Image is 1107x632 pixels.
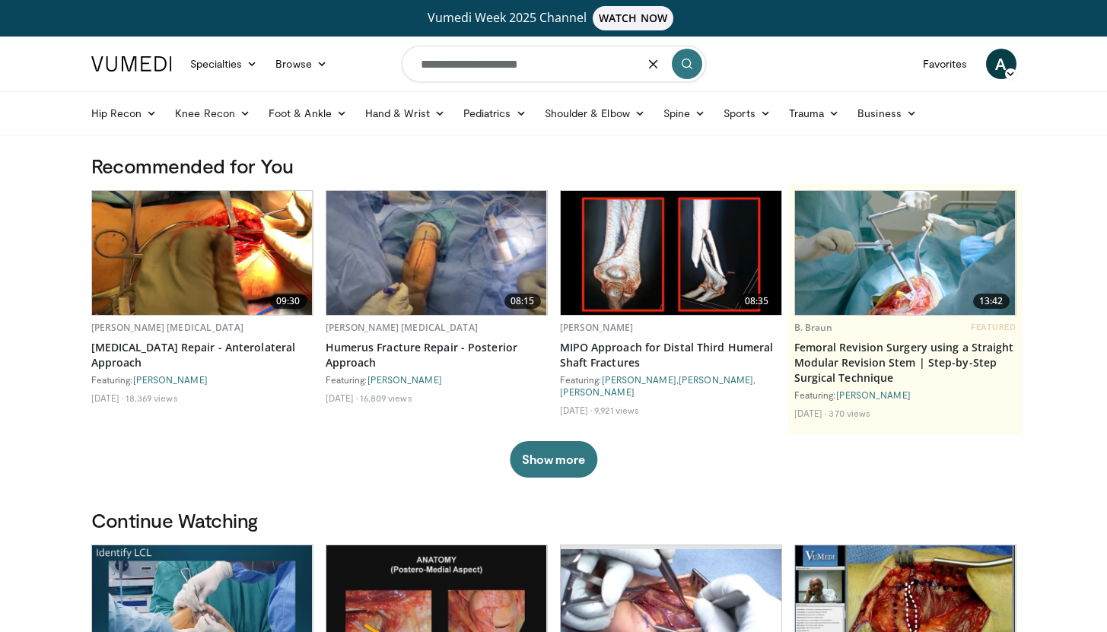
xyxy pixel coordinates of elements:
[360,392,412,404] li: 16,809 views
[560,321,634,334] a: [PERSON_NAME]
[326,373,548,386] div: Featuring:
[91,154,1016,178] h3: Recommended for You
[560,386,635,397] a: [PERSON_NAME]
[94,6,1014,30] a: Vumedi Week 2025 ChannelWATCH NOW
[91,56,172,71] img: VuMedi Logo
[326,340,548,370] a: Humerus Fracture Repair - Posterior Approach
[181,49,267,79] a: Specialties
[454,98,536,129] a: Pediatrics
[971,322,1016,332] span: FEATURED
[504,294,541,309] span: 08:15
[794,407,827,419] li: [DATE]
[510,441,597,478] button: Show more
[82,98,167,129] a: Hip Recon
[560,404,593,416] li: [DATE]
[91,373,313,386] div: Featuring:
[602,374,676,385] a: [PERSON_NAME]
[356,98,454,129] a: Hand & Wrist
[739,294,775,309] span: 08:35
[91,340,313,370] a: [MEDICAL_DATA] Repair - Anterolateral Approach
[794,389,1016,401] div: Featuring:
[91,321,243,334] a: [PERSON_NAME] [MEDICAL_DATA]
[794,340,1016,386] a: Femoral Revision Surgery using a Straight Modular Revision Stem | Step-by-Step Surgical Technique
[402,46,706,82] input: Search topics, interventions
[560,373,782,398] div: Featuring: , ,
[836,389,911,400] a: [PERSON_NAME]
[593,6,673,30] span: WATCH NOW
[848,98,926,129] a: Business
[326,321,478,334] a: [PERSON_NAME] [MEDICAL_DATA]
[91,392,124,404] li: [DATE]
[561,191,781,315] a: 08:35
[795,191,1016,315] a: 13:42
[594,404,639,416] li: 9,921 views
[654,98,714,129] a: Spine
[914,49,977,79] a: Favorites
[326,191,547,315] img: 2d9d5c8a-c6e4-4c2d-a054-0024870ca918.620x360_q85_upscale.jpg
[92,191,313,315] img: fd3b349a-9860-460e-a03a-0db36c4d1252.620x360_q85_upscale.jpg
[714,98,780,129] a: Sports
[270,294,307,309] span: 09:30
[367,374,442,385] a: [PERSON_NAME]
[795,191,1016,315] img: 4275ad52-8fa6-4779-9598-00e5d5b95857.620x360_q85_upscale.jpg
[560,340,782,370] a: MIPO Approach for Distal Third Humeral Shaft Fractures
[679,374,753,385] a: [PERSON_NAME]
[91,508,1016,532] h3: Continue Watching
[973,294,1010,309] span: 13:42
[126,392,177,404] li: 18,369 views
[92,191,313,315] a: 09:30
[561,191,781,315] img: d4887ced-d35b-41c5-9c01-de8d228990de.620x360_q85_upscale.jpg
[829,407,870,419] li: 370 views
[794,321,833,334] a: B. Braun
[266,49,336,79] a: Browse
[326,191,547,315] a: 08:15
[259,98,356,129] a: Foot & Ankle
[133,374,208,385] a: [PERSON_NAME]
[166,98,259,129] a: Knee Recon
[536,98,654,129] a: Shoulder & Elbow
[986,49,1016,79] a: A
[780,98,849,129] a: Trauma
[326,392,358,404] li: [DATE]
